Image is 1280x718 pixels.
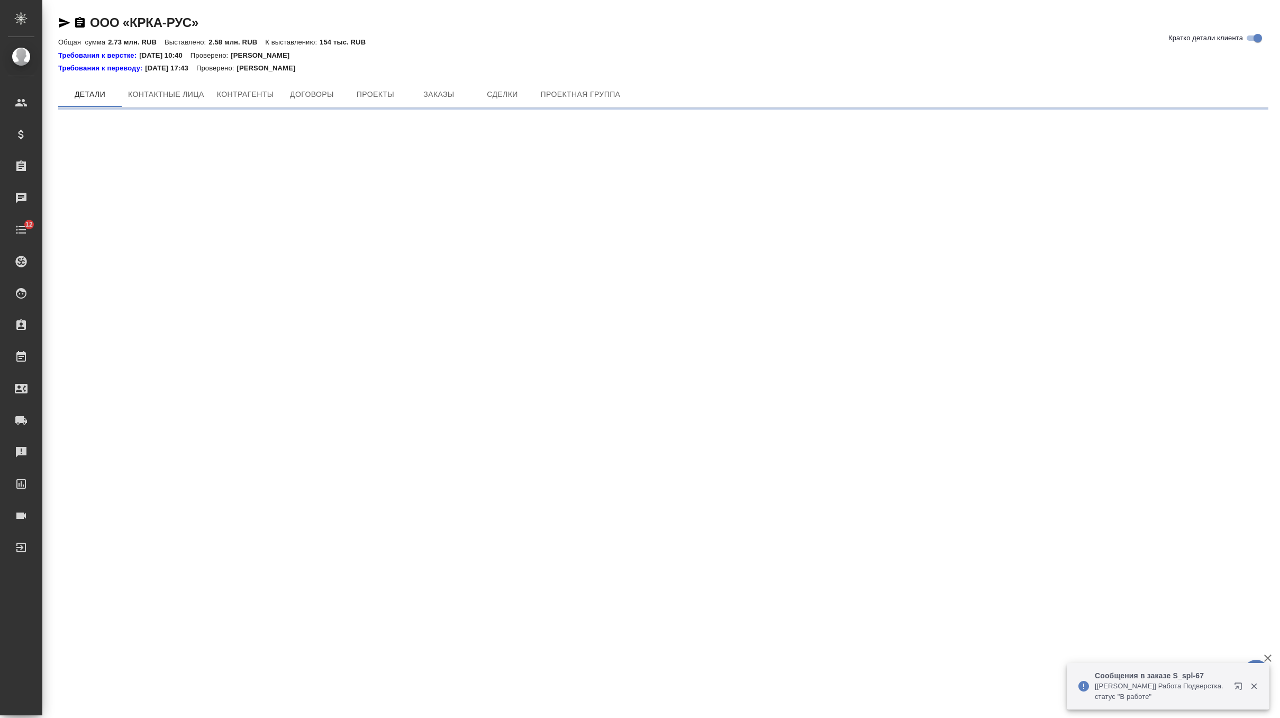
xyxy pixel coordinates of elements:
a: ООО «КРКА-РУС» [90,15,198,30]
p: [DATE] 10:40 [139,50,190,61]
div: Нажми, чтобы открыть папку с инструкцией [58,50,139,61]
span: Заказы [413,88,464,101]
p: Выставлено: [165,38,208,46]
span: Сделки [477,88,528,101]
span: Проекты [350,88,401,101]
span: Контактные лица [128,88,204,101]
button: Закрыть [1243,681,1265,691]
p: Общая сумма [58,38,108,46]
p: Проверено: [196,63,237,74]
p: К выставлению: [265,38,320,46]
p: 154 тыс. RUB [320,38,374,46]
span: Договоры [286,88,337,101]
p: Сообщения в заказе S_spl-67 [1095,670,1227,681]
span: Проектная группа [540,88,620,101]
p: [PERSON_NAME] [231,50,297,61]
p: Проверено: [190,50,231,61]
span: 12 [19,219,39,230]
button: Открыть в новой вкладке [1228,676,1253,701]
p: [PERSON_NAME] [237,63,303,74]
p: [DATE] 17:43 [145,63,196,74]
a: 12 [3,217,40,243]
a: Требования к переводу: [58,63,145,74]
span: Контрагенты [217,88,274,101]
p: [[PERSON_NAME]] Работа Подверстка. статус "В работе" [1095,681,1227,702]
div: Нажми, чтобы открыть папку с инструкцией [58,63,145,74]
p: 2.58 млн. RUB [208,38,265,46]
p: 2.73 млн. RUB [108,38,165,46]
span: Детали [65,88,115,101]
button: 🙏 [1243,660,1269,686]
button: Скопировать ссылку [74,16,86,29]
span: Кратко детали клиента [1168,33,1243,43]
a: Требования к верстке: [58,50,139,61]
button: Скопировать ссылку для ЯМессенджера [58,16,71,29]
